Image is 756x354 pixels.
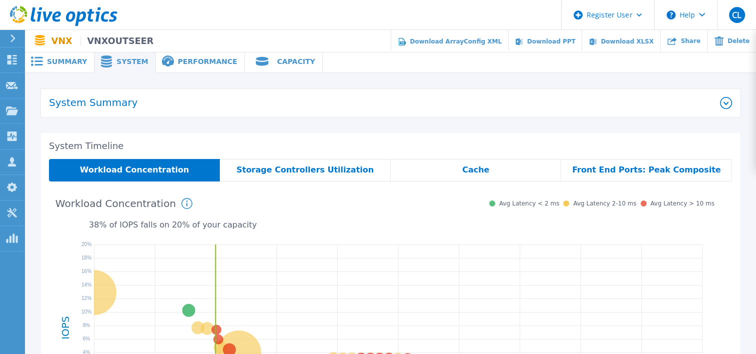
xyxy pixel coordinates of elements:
[49,97,720,108] h2: System Summary
[681,38,700,44] span: Share
[81,254,91,260] text: 18%
[83,335,90,341] text: 6%
[277,58,315,65] span: Capacity
[49,214,727,229] p: 38% of IOPS falls on 20% of your capacity
[60,316,71,339] span: IOPS
[55,198,176,209] h2: Workload Concentration
[80,166,189,174] span: Workload Concentration
[572,166,721,174] span: Front End Ports: Peak Composite
[582,30,660,52] a: Download XLSX
[49,141,732,151] h2: System Timeline
[81,295,91,300] text: 12%
[728,38,750,44] span: Delete
[485,200,715,207] div: Avg Latency < 2 ms Avg Latency 2-10 ms Avg Latency > 10 ms
[81,308,91,314] text: 10%
[83,322,90,327] text: 8%
[80,36,154,46] span: VNXOUTSEER
[178,58,237,65] span: Performance
[116,58,148,65] span: System
[527,38,576,45] span: Download PPT
[732,11,741,19] span: CL
[601,38,654,45] span: Download XLSX
[391,30,508,52] a: Download ArrayConfig XML
[81,241,91,246] text: 20%
[236,166,374,174] span: Storage Controllers Utilization
[81,268,91,273] text: 16%
[462,166,489,174] span: Cache
[508,30,582,52] a: Download PPT
[410,38,502,45] span: Download ArrayConfig XML
[51,36,153,46] p: VNX
[47,58,87,65] span: Summary
[81,281,91,287] text: 14%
